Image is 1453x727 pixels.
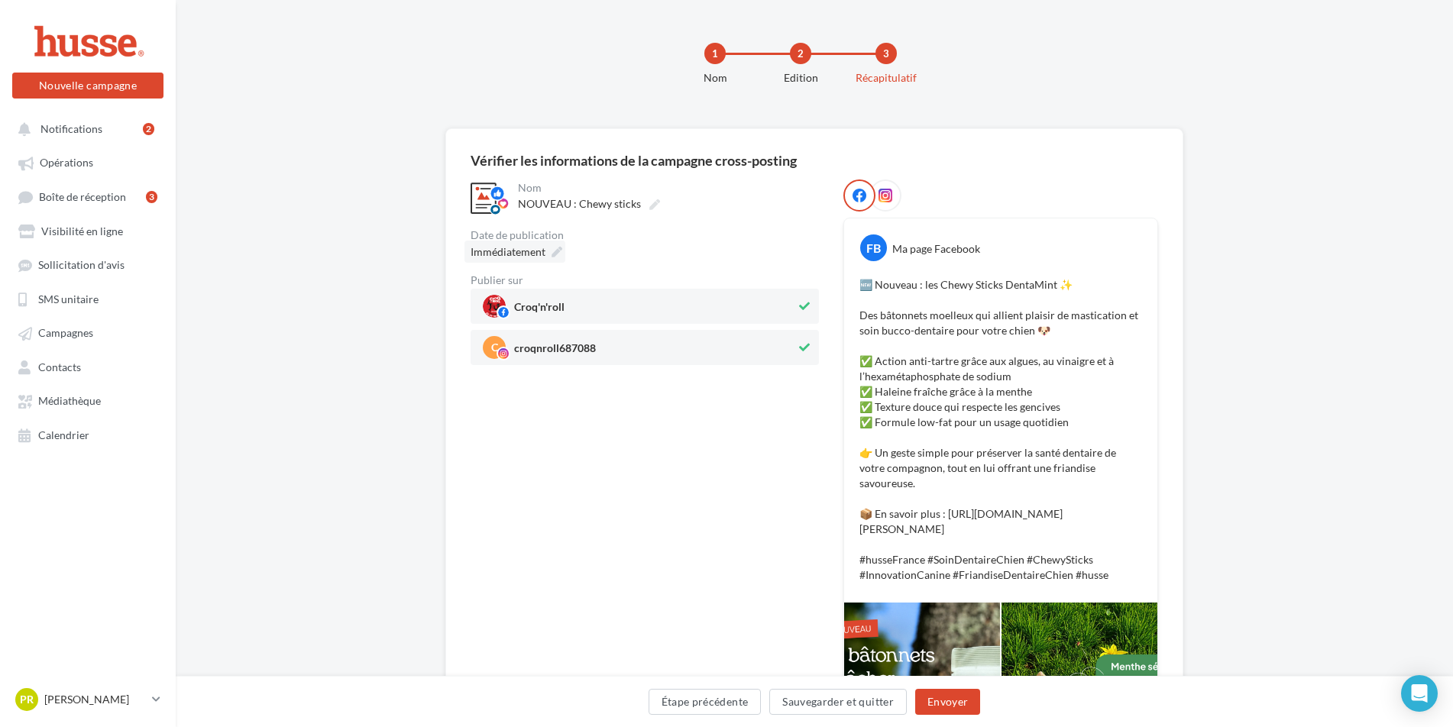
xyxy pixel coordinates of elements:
[38,395,101,408] span: Médiathèque
[9,250,167,278] a: Sollicitation d'avis
[143,123,154,135] div: 2
[518,183,816,193] div: Nom
[39,190,126,203] span: Boîte de réception
[859,277,1142,583] p: 🆕 Nouveau : les Chewy Sticks DentaMint ✨ Des bâtonnets moelleux qui allient plaisir de masticatio...
[146,191,157,203] div: 3
[41,225,123,237] span: Visibilité en ligne
[40,122,102,135] span: Notifications
[892,241,980,257] div: Ma page Facebook
[471,275,819,286] div: Publier sur
[471,153,797,167] div: Vérifier les informations de la campagne cross-posting
[514,343,596,360] span: croqnroll687088
[875,43,897,64] div: 3
[704,43,726,64] div: 1
[12,685,163,714] a: PR [PERSON_NAME]
[471,230,819,241] div: Date de publication
[790,43,811,64] div: 2
[9,183,167,211] a: Boîte de réception3
[860,234,887,261] div: FB
[40,157,93,170] span: Opérations
[518,197,641,210] span: NOUVEAU : Chewy sticks
[491,342,498,353] span: c
[9,148,167,176] a: Opérations
[9,318,167,346] a: Campagnes
[1401,675,1438,712] div: Open Intercom Messenger
[9,217,167,244] a: Visibilité en ligne
[9,353,167,380] a: Contacts
[666,70,764,86] div: Nom
[649,689,762,715] button: Étape précédente
[514,302,565,318] span: Croq'n'roll
[9,285,167,312] a: SMS unitaire
[9,386,167,414] a: Médiathèque
[38,259,125,272] span: Sollicitation d'avis
[38,360,81,373] span: Contacts
[38,428,89,441] span: Calendrier
[38,292,99,305] span: SMS unitaire
[9,115,160,142] button: Notifications 2
[38,327,93,340] span: Campagnes
[44,692,146,707] p: [PERSON_NAME]
[837,70,935,86] div: Récapitulatif
[752,70,849,86] div: Edition
[769,689,907,715] button: Sauvegarder et quitter
[9,421,167,448] a: Calendrier
[915,689,980,715] button: Envoyer
[12,73,163,99] button: Nouvelle campagne
[471,245,545,258] span: Immédiatement
[20,692,34,707] span: PR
